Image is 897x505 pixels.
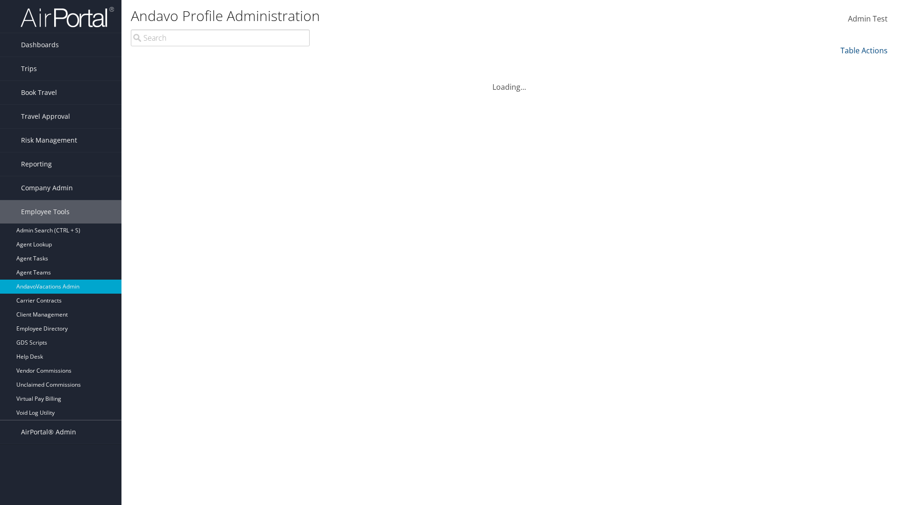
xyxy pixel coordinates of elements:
span: Trips [21,57,37,80]
span: Risk Management [21,129,77,152]
span: Employee Tools [21,200,70,224]
h1: Andavo Profile Administration [131,6,635,26]
img: airportal-logo.png [21,6,114,28]
span: Company Admin [21,176,73,200]
a: Admin Test [848,5,888,34]
span: Dashboards [21,33,59,57]
span: Travel Approval [21,105,70,128]
span: Reporting [21,152,52,176]
span: Admin Test [848,14,888,24]
span: AirPortal® Admin [21,420,76,444]
input: Search [131,29,310,46]
div: Loading... [131,70,888,93]
span: Book Travel [21,81,57,104]
a: Table Actions [840,45,888,56]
